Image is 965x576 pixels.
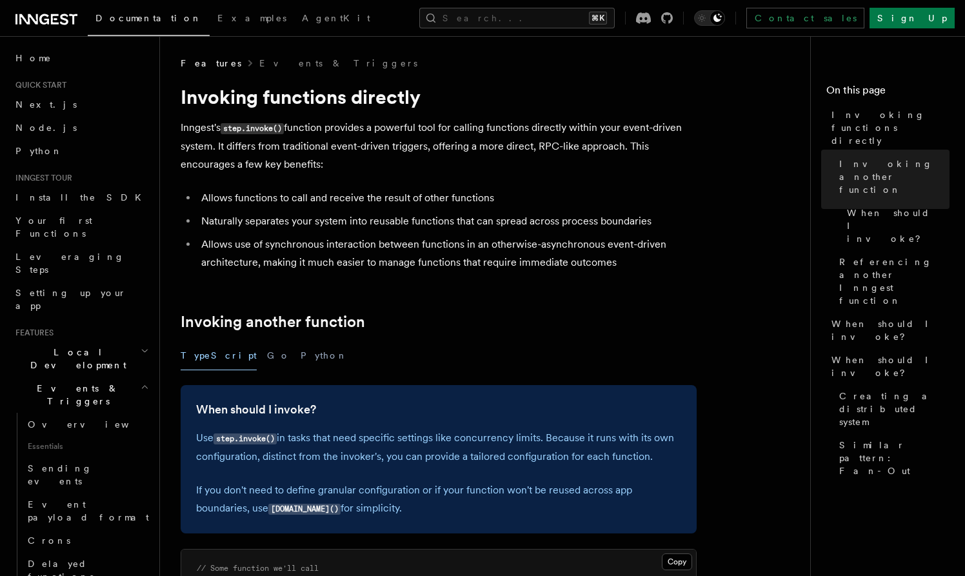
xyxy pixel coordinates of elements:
a: Crons [23,529,152,552]
button: TypeScript [181,341,257,370]
a: Similar pattern: Fan-Out [834,433,950,482]
li: Allows use of synchronous interaction between functions in an otherwise-asynchronous event-driven... [197,235,697,272]
a: Python [10,139,152,163]
span: AgentKit [302,13,370,23]
span: Crons [28,535,70,546]
span: Overview [28,419,161,430]
a: Examples [210,4,294,35]
a: Overview [23,413,152,436]
a: Node.js [10,116,152,139]
a: Leveraging Steps [10,245,152,281]
button: Local Development [10,341,152,377]
span: Home [15,52,52,65]
span: When should I invoke? [831,317,950,343]
a: Documentation [88,4,210,36]
h1: Invoking functions directly [181,85,697,108]
button: Search...⌘K [419,8,615,28]
span: Setting up your app [15,288,126,311]
span: Python [15,146,63,156]
a: Invoking another function [834,152,950,201]
span: Essentials [23,436,152,457]
a: Home [10,46,152,70]
span: // Some function we'll call [197,564,319,573]
a: Creating a distributed system [834,384,950,433]
a: When should I invoke? [842,201,950,250]
code: step.invoke() [214,433,277,444]
span: Documentation [95,13,202,23]
span: Referencing another Inngest function [839,255,950,307]
span: Local Development [10,346,141,372]
a: AgentKit [294,4,378,35]
a: Sending events [23,457,152,493]
p: Use in tasks that need specific settings like concurrency limits. Because it runs with its own co... [196,429,681,466]
a: Next.js [10,93,152,116]
li: Naturally separates your system into reusable functions that can spread across process boundaries [197,212,697,230]
a: Sign Up [870,8,955,28]
kbd: ⌘K [589,12,607,25]
a: Invoking another function [181,313,365,331]
p: Inngest's function provides a powerful tool for calling functions directly within your event-driv... [181,119,697,174]
h4: On this page [826,83,950,103]
span: When should I invoke? [847,206,950,245]
a: Contact sales [746,8,864,28]
a: When should I invoke? [196,401,316,419]
span: Features [181,57,241,70]
span: Creating a distributed system [839,390,950,428]
span: Similar pattern: Fan-Out [839,439,950,477]
button: Python [301,341,348,370]
a: Install the SDK [10,186,152,209]
a: Setting up your app [10,281,152,317]
a: Event payload format [23,493,152,529]
a: Invoking functions directly [826,103,950,152]
a: Referencing another Inngest function [834,250,950,312]
span: Invoking another function [839,157,950,196]
span: Install the SDK [15,192,149,203]
button: Events & Triggers [10,377,152,413]
button: Copy [662,553,692,570]
a: Events & Triggers [259,57,417,70]
a: When should I invoke? [826,312,950,348]
span: Sending events [28,463,92,486]
span: Invoking functions directly [831,108,950,147]
span: Features [10,328,54,338]
span: Inngest tour [10,173,72,183]
code: [DOMAIN_NAME]() [268,504,341,515]
span: Events & Triggers [10,382,141,408]
button: Toggle dark mode [694,10,725,26]
span: Leveraging Steps [15,252,124,275]
p: If you don't need to define granular configuration or if your function won't be reused across app... [196,481,681,518]
button: Go [267,341,290,370]
a: When should I invoke? [826,348,950,384]
a: Your first Functions [10,209,152,245]
span: Quick start [10,80,66,90]
span: Event payload format [28,499,149,522]
span: Examples [217,13,286,23]
span: Your first Functions [15,215,92,239]
span: Node.js [15,123,77,133]
span: When should I invoke? [831,353,950,379]
span: Next.js [15,99,77,110]
li: Allows functions to call and receive the result of other functions [197,189,697,207]
code: step.invoke() [221,123,284,134]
